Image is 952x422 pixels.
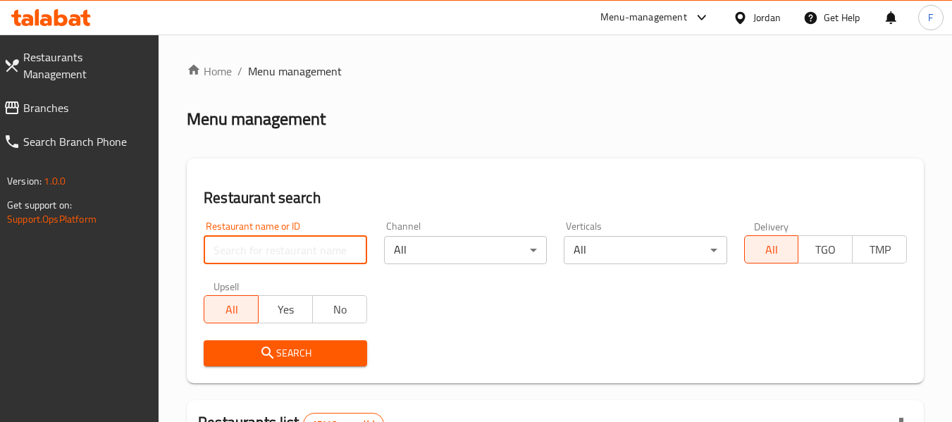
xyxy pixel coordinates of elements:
button: All [204,295,259,323]
button: TMP [852,235,907,263]
label: Delivery [754,221,789,231]
div: All [564,236,727,264]
button: All [744,235,799,263]
button: Yes [258,295,313,323]
h2: Restaurant search [204,187,907,209]
nav: breadcrumb [187,63,924,80]
span: F [928,10,933,25]
li: / [237,63,242,80]
button: Search [204,340,366,366]
button: No [312,295,367,323]
div: Jordan [753,10,781,25]
input: Search for restaurant name or ID.. [204,236,366,264]
span: Restaurants Management [23,49,148,82]
div: All [384,236,547,264]
span: Version: [7,172,42,190]
span: Search Branch Phone [23,133,148,150]
span: TMP [858,240,901,260]
span: Search [215,345,355,362]
span: 1.0.0 [44,172,66,190]
span: Branches [23,99,148,116]
label: Upsell [214,281,240,291]
div: Menu-management [600,9,687,26]
span: TGO [804,240,847,260]
a: Support.OpsPlatform [7,210,97,228]
span: No [319,299,361,320]
span: All [750,240,793,260]
span: Menu management [248,63,342,80]
h2: Menu management [187,108,326,130]
a: Home [187,63,232,80]
span: All [210,299,253,320]
span: Yes [264,299,307,320]
span: Get support on: [7,196,72,214]
button: TGO [798,235,853,263]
